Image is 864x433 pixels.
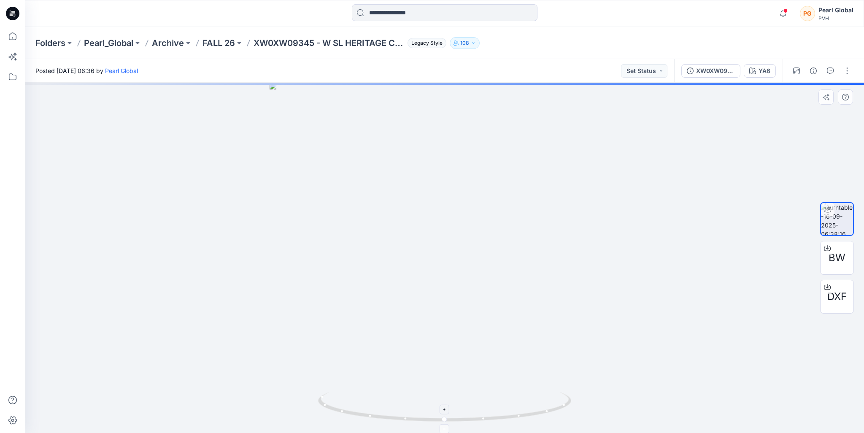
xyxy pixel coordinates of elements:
[105,67,138,74] a: Pearl Global
[759,66,770,76] div: YA6
[202,37,235,49] a: FALL 26
[807,64,820,78] button: Details
[35,37,65,49] a: Folders
[829,250,845,265] span: BW
[254,37,404,49] p: XW0XW09345 - W SL HERITAGE CHECK MINI DRESS-PROTO-V01
[404,37,446,49] button: Legacy Style
[744,64,776,78] button: YA6
[818,5,853,15] div: Pearl Global
[821,203,853,235] img: turntable-16-09-2025-06:38:16
[450,37,480,49] button: 108
[460,38,469,48] p: 108
[696,66,735,76] div: XW0XW09345 - W SL HERITAGE CHECK MINI DRESS-PROTO-V01
[35,66,138,75] span: Posted [DATE] 06:36 by
[84,37,133,49] a: Pearl_Global
[800,6,815,21] div: PG
[681,64,740,78] button: XW0XW09345 - W SL HERITAGE CHECK MINI DRESS-PROTO-V01
[827,289,847,304] span: DXF
[152,37,184,49] a: Archive
[408,38,446,48] span: Legacy Style
[818,15,853,22] div: PVH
